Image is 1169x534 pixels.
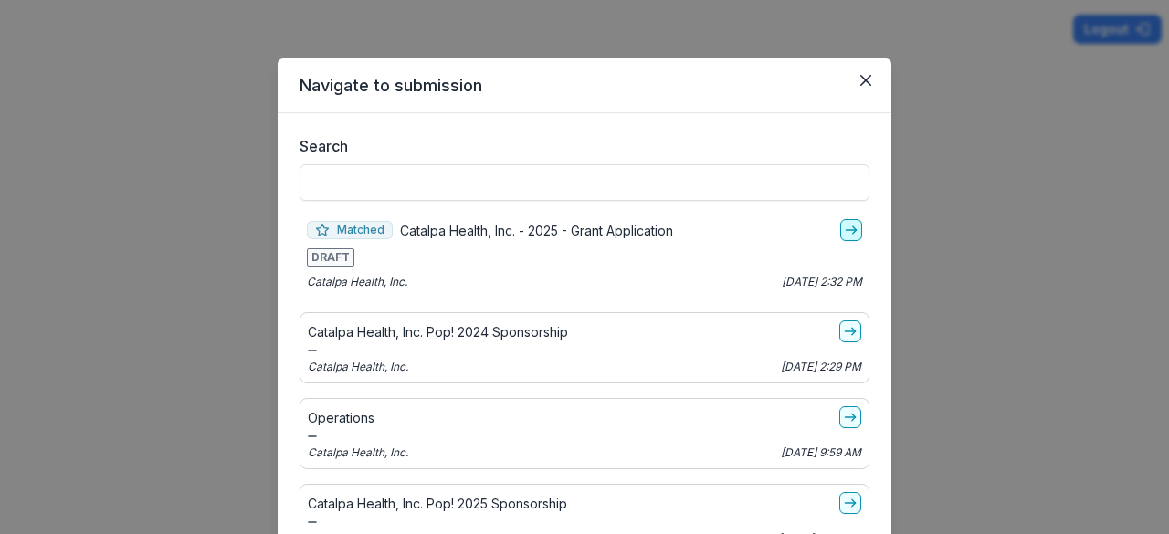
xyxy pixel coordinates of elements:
a: go-to [840,219,862,241]
p: [DATE] 2:32 PM [782,274,862,290]
a: go-to [839,406,861,428]
label: Search [300,135,858,157]
p: Catalpa Health, Inc. Pop! 2025 Sponsorship [308,494,567,513]
p: Catalpa Health, Inc. [308,359,408,375]
a: go-to [839,320,861,342]
span: DRAFT [307,248,354,267]
p: [DATE] 9:59 AM [781,445,861,461]
p: Catalpa Health, Inc. - 2025 - Grant Application [400,221,673,240]
p: Operations [308,408,374,427]
p: Catalpa Health, Inc. Pop! 2024 Sponsorship [308,322,568,341]
a: go-to [839,492,861,514]
p: [DATE] 2:29 PM [781,359,861,375]
p: Catalpa Health, Inc. [308,445,408,461]
header: Navigate to submission [278,58,891,113]
button: Close [851,66,880,95]
p: Catalpa Health, Inc. [307,274,407,290]
span: Matched [307,221,393,239]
